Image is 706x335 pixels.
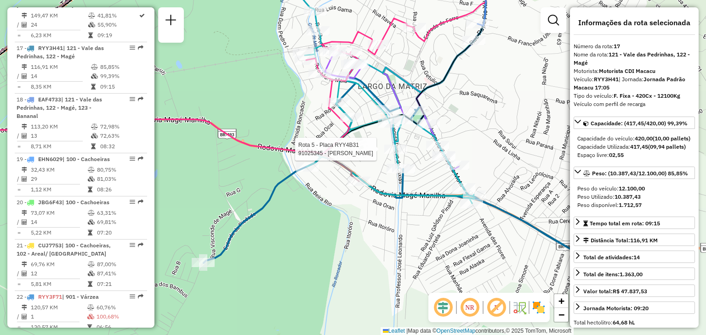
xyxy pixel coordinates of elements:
[574,285,695,297] a: Valor total:R$ 47.837,53
[97,165,143,174] td: 80,75%
[17,293,99,300] span: 22 -
[599,67,655,74] strong: Motorista CDI Macacu
[88,187,92,192] i: Tempo total em rota
[432,296,454,318] span: Ocultar deslocamento
[531,300,546,315] img: Exibir/Ocultar setores
[437,328,476,334] a: OpenStreetMap
[574,76,685,91] span: | Jornada:
[17,199,109,206] span: 20 -
[22,133,27,139] i: Total de Atividades
[30,165,87,174] td: 32,43 KM
[97,269,143,278] td: 87,41%
[62,293,99,300] span: | 901 - Várzea
[30,269,87,278] td: 12
[38,293,62,300] span: RYY3F71
[577,151,691,159] div: Espaço livre:
[97,218,143,227] td: 69,81%
[574,18,695,27] h4: Informações da rota selecionada
[17,131,21,140] td: /
[574,50,695,67] div: Nome da rota:
[22,271,27,276] i: Total de Atividades
[590,220,660,227] span: Tempo total em rota: 09:15
[591,120,688,127] span: Capacidade: (417,45/420,00) 99,39%
[577,185,645,192] span: Peso do veículo:
[91,64,98,70] i: % de utilização do peso
[87,324,92,330] i: Tempo total em rota
[30,62,91,72] td: 116,91 KM
[22,22,27,28] i: Total de Atividades
[22,305,27,310] i: Distância Total
[635,135,653,142] strong: 420,00
[130,199,135,205] em: Opções
[100,131,143,140] td: 72,63%
[22,124,27,129] i: Distância Total
[17,312,21,321] td: /
[130,156,135,162] em: Opções
[139,13,145,18] i: Rota otimizada
[574,131,695,163] div: Capacidade: (417,45/420,00) 99,39%
[100,142,143,151] td: 08:32
[615,193,641,200] strong: 10.387,43
[22,64,27,70] i: Distância Total
[22,13,27,18] i: Distância Total
[138,242,143,248] em: Rota exportada
[100,72,143,81] td: 99,39%
[91,73,98,79] i: % de utilização da cubagem
[88,33,93,38] i: Tempo total em rota
[30,11,88,20] td: 149,47 KM
[30,303,87,312] td: 120,57 KM
[88,210,95,216] i: % de utilização do peso
[17,96,102,119] span: 18 -
[17,45,104,60] span: | 121 - Vale das Pedrinhas, 122 - Magé
[620,271,643,278] strong: 1.363,00
[96,303,143,312] td: 60,76%
[583,254,640,261] span: Total de atividades:
[63,156,110,162] span: | 100 - Cachoeiras
[577,134,691,143] div: Capacidade do veículo:
[30,20,88,29] td: 24
[574,181,695,213] div: Peso: (10.387,43/12.100,00) 85,85%
[17,142,21,151] td: =
[574,301,695,314] a: Jornada Motorista: 09:20
[97,174,143,184] td: 81,03%
[88,219,95,225] i: % de utilização da cubagem
[138,96,143,102] em: Rota exportada
[17,242,111,257] span: 21 -
[91,133,98,139] i: % de utilização da cubagem
[653,135,690,142] strong: (10,00 pallets)
[88,271,95,276] i: % de utilização da cubagem
[30,323,87,332] td: 120,57 KM
[100,82,143,91] td: 09:15
[30,142,91,151] td: 8,71 KM
[30,131,91,140] td: 13
[609,151,624,158] strong: 02,55
[38,199,62,206] span: JBG6F43
[30,260,87,269] td: 69,76 KM
[22,176,27,182] i: Total de Atividades
[88,262,95,267] i: % de utilização do peso
[17,31,21,40] td: =
[138,156,143,162] em: Rota exportada
[485,296,507,318] span: Exibir rótulo
[583,287,647,296] div: Valor total:
[88,167,95,173] i: % de utilização do peso
[30,174,87,184] td: 29
[97,279,143,289] td: 07:21
[62,199,109,206] span: | 100 - Cachoeiras
[17,218,21,227] td: /
[22,167,27,173] i: Distância Total
[459,296,481,318] span: Ocultar NR
[97,11,138,20] td: 41,81%
[30,279,87,289] td: 5,81 KM
[30,122,91,131] td: 113,20 KM
[574,217,695,229] a: Tempo total em rota: 09:15
[17,45,104,60] span: 17 -
[17,156,110,162] span: 19 -
[554,294,568,308] a: Zoom in
[574,42,695,50] div: Número da rota:
[574,75,695,92] div: Veículo:
[583,236,658,245] div: Distância Total:
[577,201,691,209] div: Peso disponível:
[30,228,87,237] td: 5,22 KM
[91,84,96,89] i: Tempo total em rota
